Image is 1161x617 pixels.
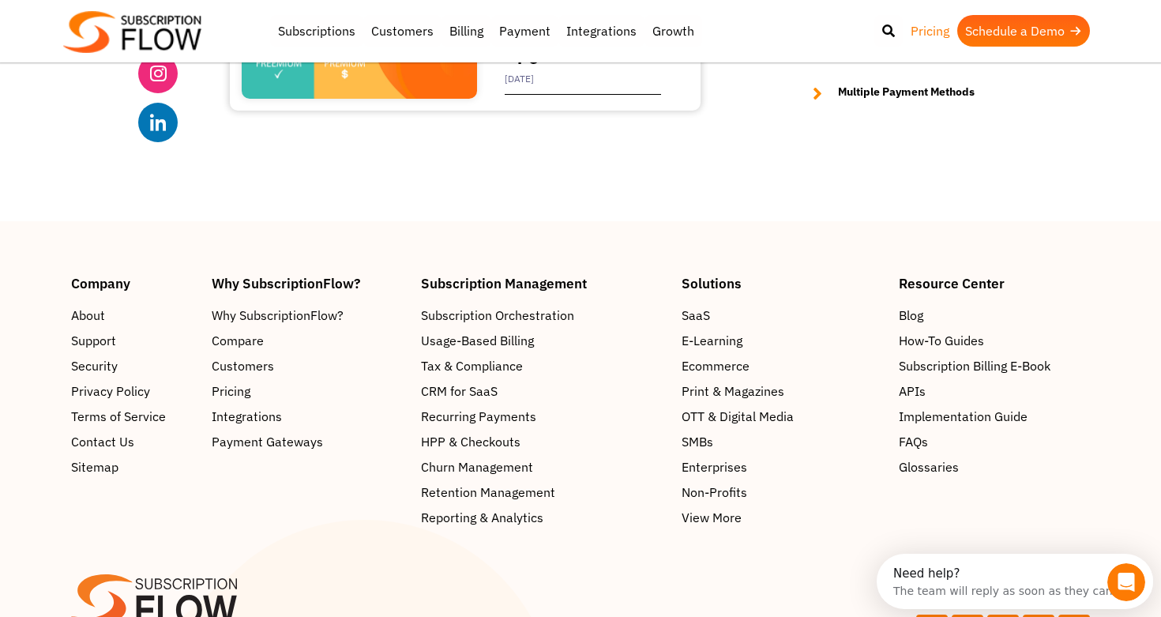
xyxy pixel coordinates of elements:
span: Payment Gateways [212,432,323,451]
a: Subscription Orchestration [421,306,666,325]
span: Privacy Policy [71,382,150,401]
span: CRM for SaaS [421,382,498,401]
span: Glossaries [899,457,959,476]
span: FAQs [899,432,928,451]
a: How-To Guides [899,331,1090,350]
span: OTT & Digital Media [682,407,794,426]
span: Subscription Billing E-Book [899,356,1050,375]
a: Glossaries [899,457,1090,476]
a: Enterprises [682,457,883,476]
span: Blog [899,306,923,325]
a: SaaS [682,306,883,325]
span: View More [682,508,742,527]
span: HPP & Checkouts [421,432,520,451]
a: Pricing [212,382,405,401]
a: Subscriptions [270,15,363,47]
a: Sitemap [71,457,196,476]
a: View More [682,508,883,527]
a: Non-Profits [682,483,883,502]
span: Customers [212,356,274,375]
span: APIs [899,382,926,401]
a: Print & Magazines [682,382,883,401]
span: How-To Guides [899,331,984,350]
span: Why SubscriptionFlow? [212,306,344,325]
a: Reporting & Analytics [421,508,666,527]
a: Payment Gateways [212,432,405,451]
span: SaaS [682,306,710,325]
a: Privacy Policy [71,382,196,401]
a: Integrations [212,407,405,426]
span: Implementation Guide [899,407,1028,426]
a: Implementation Guide [899,407,1090,426]
span: Contact Us [71,432,134,451]
a: Usage-Based Billing [421,331,666,350]
a: Pricing [903,15,957,47]
a: Tax & Compliance [421,356,666,375]
a: Retention Management [421,483,666,502]
span: Non-Profits [682,483,747,502]
span: Compare [212,331,264,350]
div: Open Intercom Messenger [6,6,283,50]
a: Churn Management [421,457,666,476]
span: Reporting & Analytics [421,508,543,527]
a: E-Learning [682,331,883,350]
span: Ecommerce [682,356,750,375]
div: Need help? [17,13,236,26]
strong: Multiple Payment Methods [838,84,975,103]
a: Support [71,331,196,350]
span: Terms of Service [71,407,166,426]
a: Ecommerce [682,356,883,375]
a: Multiple Payment Methods [797,84,1007,103]
a: Growth [644,15,702,47]
iframe: Intercom live chat [1107,563,1145,601]
span: Print & Magazines [682,382,784,401]
div: [DATE] [505,64,661,95]
h4: Company [71,277,196,290]
span: Security [71,356,118,375]
span: Integrations [212,407,282,426]
a: Security [71,356,196,375]
a: OTT & Digital Media [682,407,883,426]
span: Sitemap [71,457,118,476]
span: Usage-Based Billing [421,331,534,350]
h4: Resource Center [899,277,1090,290]
span: Churn Management [421,457,533,476]
span: Subscription Orchestration [421,306,574,325]
a: Customers [363,15,441,47]
a: Blog [899,306,1090,325]
h4: Why SubscriptionFlow? [212,277,405,290]
span: E-Learning [682,331,742,350]
a: Payment [491,15,558,47]
a: Contact Us [71,432,196,451]
a: Terms of Service [71,407,196,426]
h4: Solutions [682,277,883,290]
h4: Subscription Management [421,277,666,290]
a: Why SubscriptionFlow? [212,306,405,325]
span: Recurring Payments [421,407,536,426]
a: APIs [899,382,1090,401]
a: Billing [441,15,491,47]
a: Compare [212,331,405,350]
a: SMBs [682,432,883,451]
a: CRM for SaaS [421,382,666,401]
a: HPP & Checkouts [421,432,666,451]
span: Tax & Compliance [421,356,523,375]
a: Integrations [558,15,644,47]
a: About [71,306,196,325]
span: Retention Management [421,483,555,502]
div: The team will reply as soon as they can [17,26,236,43]
span: About [71,306,105,325]
a: Subscription Billing E-Book [899,356,1090,375]
a: Schedule a Demo [957,15,1090,47]
span: Support [71,331,116,350]
a: FAQs [899,432,1090,451]
a: Recurring Payments [421,407,666,426]
iframe: Intercom live chat discovery launcher [877,554,1153,609]
a: Customers [212,356,405,375]
span: SMBs [682,432,713,451]
img: Subscriptionflow [63,11,201,53]
span: Pricing [212,382,250,401]
span: Enterprises [682,457,747,476]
